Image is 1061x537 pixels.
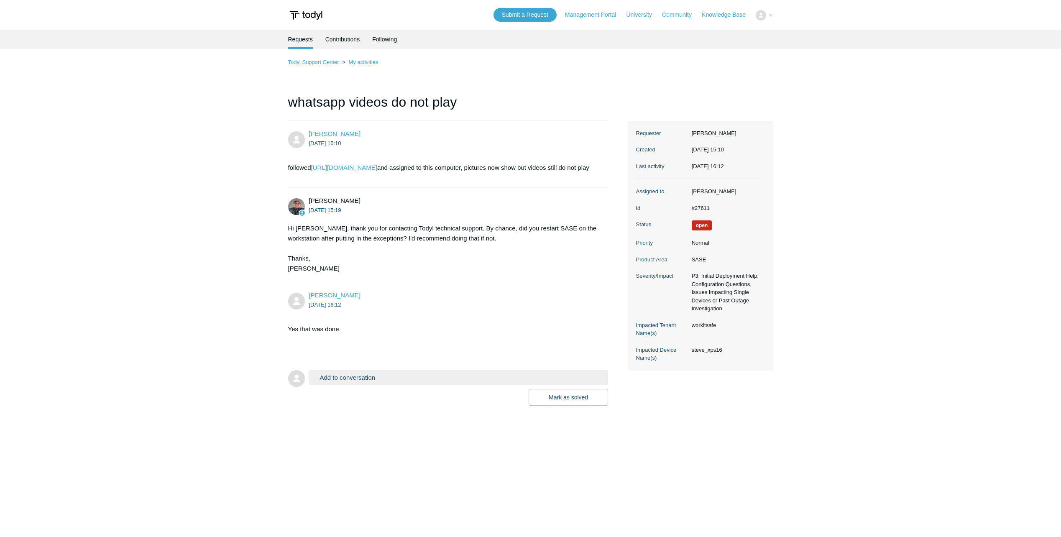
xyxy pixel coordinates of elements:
[309,130,360,137] span: Steve Rubin
[288,163,600,173] p: followed and assigned to this computer, pictures now show but videos still do not play
[626,10,660,19] a: University
[311,164,377,171] a: [URL][DOMAIN_NAME]
[636,321,688,338] dt: Impacted Tenant Name(s)
[340,59,378,65] li: My activities
[309,370,608,385] button: Add to conversation
[636,346,688,362] dt: Impacted Device Name(s)
[309,207,341,213] time: 2025-08-22T15:19:08Z
[688,272,765,313] dd: P3: Initial Deployment Help, Configuration Questions, Issues Impacting Single Devices or Past Out...
[288,92,608,121] h1: whatsapp videos do not play
[309,197,360,204] span: Matt Robinson
[636,272,688,280] dt: Severity/Impact
[288,223,600,274] div: Hi [PERSON_NAME], thank you for contacting Todyl technical support. By chance, did you restart SA...
[692,220,712,230] span: We are working on a response for you
[493,8,557,22] a: Submit a Request
[692,163,724,169] time: 2025-08-22T16:12:16+00:00
[372,30,397,49] a: Following
[662,10,700,19] a: Community
[688,129,765,138] dd: [PERSON_NAME]
[636,239,688,247] dt: Priority
[688,187,765,196] dd: [PERSON_NAME]
[702,10,754,19] a: Knowledge Base
[688,321,765,330] dd: workitsafe
[636,220,688,229] dt: Status
[309,292,360,299] a: [PERSON_NAME]
[565,10,624,19] a: Management Portal
[309,292,360,299] span: Steve Rubin
[309,140,341,146] time: 2025-08-22T15:10:19Z
[688,239,765,247] dd: Normal
[688,346,765,354] dd: steve_xps16
[348,59,378,65] a: My activities
[636,162,688,171] dt: Last activity
[288,59,341,65] li: Todyl Support Center
[288,8,324,23] img: Todyl Support Center Help Center home page
[688,204,765,212] dd: #27611
[309,130,360,137] a: [PERSON_NAME]
[288,59,339,65] a: Todyl Support Center
[636,256,688,264] dt: Product Area
[636,187,688,196] dt: Assigned to
[636,129,688,138] dt: Requester
[288,324,600,334] p: Yes that was done
[692,146,724,153] time: 2025-08-22T15:10:19+00:00
[688,256,765,264] dd: SASE
[529,389,608,406] button: Mark as solved
[325,30,360,49] a: Contributions
[636,204,688,212] dt: Id
[309,302,341,308] time: 2025-08-22T16:12:16Z
[636,146,688,154] dt: Created
[288,30,313,49] li: Requests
